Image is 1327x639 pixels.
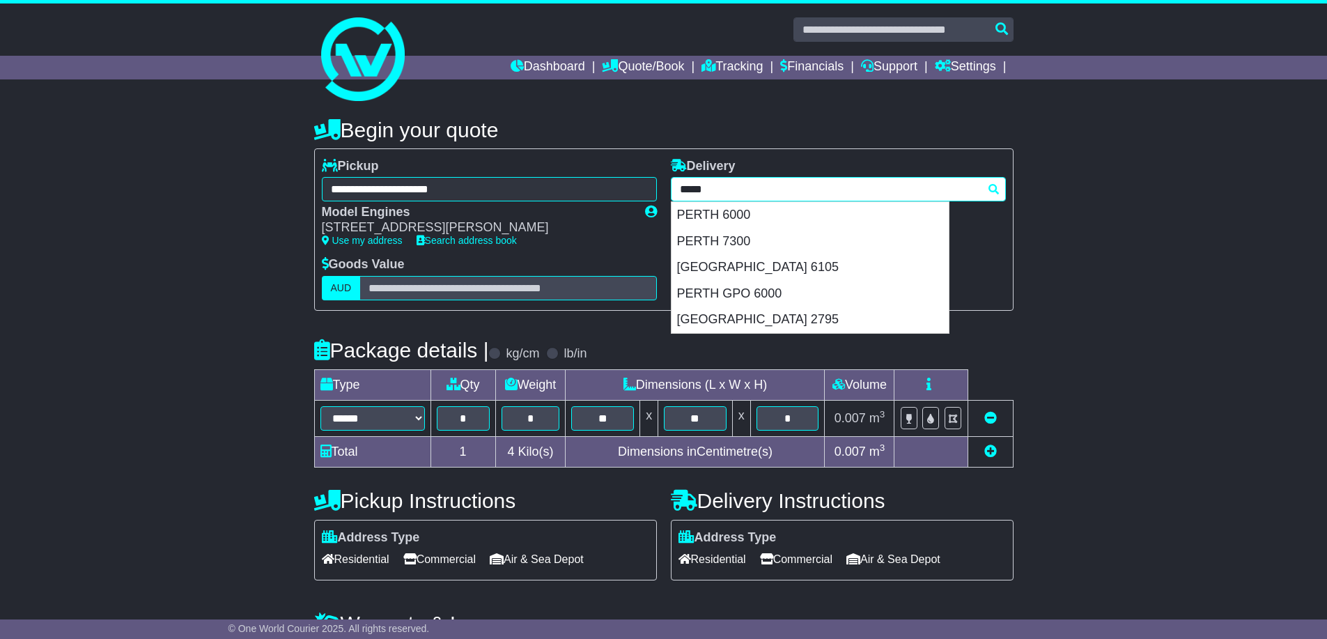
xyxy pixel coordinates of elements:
h4: Begin your quote [314,118,1014,141]
h4: Delivery Instructions [671,489,1014,512]
label: Address Type [678,530,777,546]
a: Search address book [417,235,517,246]
h4: Package details | [314,339,489,362]
a: Dashboard [511,56,585,79]
a: Quote/Book [602,56,684,79]
span: Air & Sea Depot [846,548,940,570]
a: Use my address [322,235,403,246]
span: 0.007 [835,445,866,459]
label: Pickup [322,159,379,174]
div: PERTH 6000 [672,202,949,229]
span: Commercial [403,548,476,570]
sup: 3 [880,442,885,453]
div: Model Engines [322,205,631,220]
a: Settings [935,56,996,79]
a: Financials [780,56,844,79]
span: Residential [322,548,389,570]
label: Address Type [322,530,420,546]
div: PERTH 7300 [672,229,949,255]
span: Air & Sea Depot [490,548,584,570]
td: Total [314,436,430,467]
td: Weight [495,369,566,400]
sup: 3 [880,409,885,419]
h4: Warranty & Insurance [314,612,1014,635]
td: Qty [430,369,495,400]
a: Tracking [701,56,763,79]
label: Goods Value [322,257,405,272]
td: x [640,400,658,436]
span: Commercial [760,548,832,570]
td: Type [314,369,430,400]
span: 0.007 [835,411,866,425]
span: m [869,445,885,459]
span: Residential [678,548,746,570]
div: [GEOGRAPHIC_DATA] 6105 [672,254,949,281]
td: Dimensions in Centimetre(s) [566,436,825,467]
a: Remove this item [984,411,997,425]
a: Add new item [984,445,997,459]
div: [STREET_ADDRESS][PERSON_NAME] [322,220,631,236]
span: m [869,411,885,425]
td: 1 [430,436,495,467]
div: [GEOGRAPHIC_DATA] 2795 [672,307,949,333]
a: Support [861,56,917,79]
td: x [732,400,750,436]
label: lb/in [564,346,587,362]
td: Dimensions (L x W x H) [566,369,825,400]
span: © One World Courier 2025. All rights reserved. [228,623,430,634]
td: Kilo(s) [495,436,566,467]
div: PERTH GPO 6000 [672,281,949,307]
h4: Pickup Instructions [314,489,657,512]
label: kg/cm [506,346,539,362]
label: AUD [322,276,361,300]
span: 4 [507,445,514,459]
td: Volume [825,369,894,400]
label: Delivery [671,159,736,174]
